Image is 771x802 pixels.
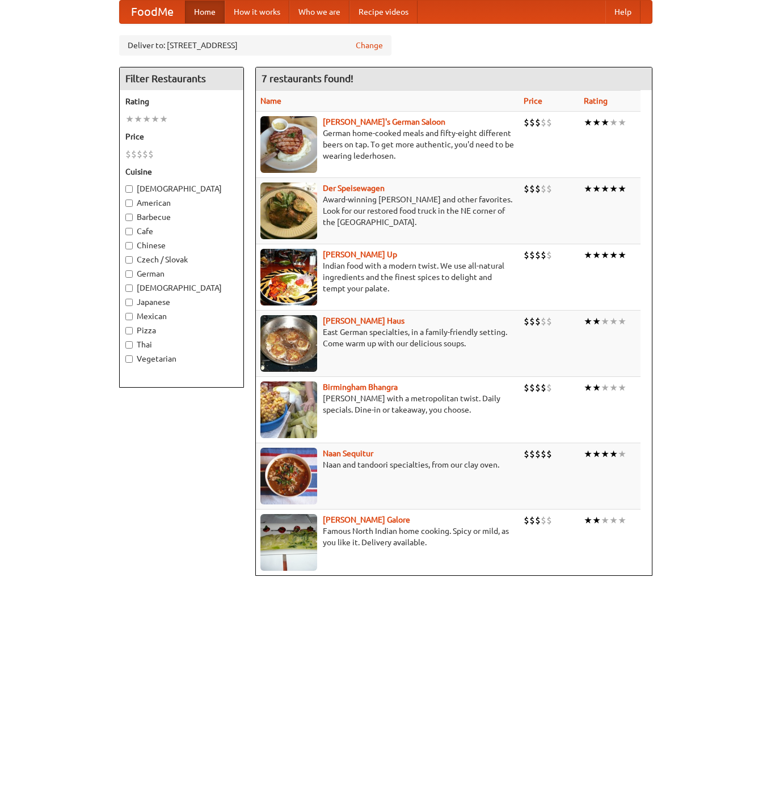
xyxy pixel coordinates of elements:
[601,315,609,328] li: ★
[524,315,529,328] li: $
[609,116,618,129] li: ★
[618,183,626,195] li: ★
[260,459,515,470] p: Naan and tandoori specialties, from our clay oven.
[524,96,542,105] a: Price
[601,514,609,527] li: ★
[260,525,515,548] p: Famous North Indian home cooking. Spicy or mild, as you like it. Delivery available.
[125,166,238,177] h5: Cuisine
[546,116,552,129] li: $
[584,514,592,527] li: ★
[356,40,383,51] a: Change
[260,381,317,438] img: bhangra.jpg
[529,381,535,394] li: $
[584,381,592,394] li: ★
[125,240,238,251] label: Chinese
[125,311,238,322] label: Mexican
[541,249,546,261] li: $
[618,448,626,460] li: ★
[323,449,373,458] a: Naan Sequitur
[609,381,618,394] li: ★
[289,1,349,23] a: Who we are
[125,226,238,237] label: Cafe
[125,197,238,209] label: American
[546,514,552,527] li: $
[546,315,552,328] li: $
[125,285,133,292] input: [DEMOGRAPHIC_DATA]
[125,242,133,249] input: Chinese
[119,35,391,56] div: Deliver to: [STREET_ADDRESS]
[260,116,317,173] img: esthers.jpg
[125,327,133,334] input: Pizza
[535,183,541,195] li: $
[535,249,541,261] li: $
[524,381,529,394] li: $
[125,131,238,142] h5: Price
[601,116,609,129] li: ★
[601,381,609,394] li: ★
[260,183,317,239] img: speisewagen.jpg
[618,381,626,394] li: ★
[137,148,142,160] li: $
[524,448,529,460] li: $
[125,148,131,160] li: $
[125,113,134,125] li: ★
[125,211,238,223] label: Barbecue
[541,514,546,527] li: $
[592,448,601,460] li: ★
[148,148,154,160] li: $
[125,339,238,350] label: Thai
[260,448,317,504] img: naansequitur.jpg
[535,315,541,328] li: $
[529,315,535,328] li: $
[524,183,529,195] li: $
[260,315,317,372] img: kohlhaus.jpg
[618,514,626,527] li: ★
[535,448,541,460] li: $
[323,515,410,524] a: [PERSON_NAME] Galore
[546,381,552,394] li: $
[592,249,601,261] li: ★
[541,448,546,460] li: $
[584,448,592,460] li: ★
[260,260,515,294] p: Indian food with a modern twist. We use all-natural ingredients and the finest spices to delight ...
[260,326,515,349] p: East German specialties, in a family-friendly setting. Come warm up with our delicious soups.
[535,514,541,527] li: $
[592,116,601,129] li: ★
[260,249,317,305] img: curryup.jpg
[535,116,541,129] li: $
[120,1,185,23] a: FoodMe
[349,1,418,23] a: Recipe videos
[601,183,609,195] li: ★
[125,296,238,308] label: Japanese
[125,313,133,320] input: Mexican
[323,383,398,392] a: Birmingham Bhangra
[584,249,592,261] li: ★
[609,514,618,527] li: ★
[618,249,626,261] li: ★
[529,514,535,527] li: $
[225,1,289,23] a: How it works
[260,393,515,415] p: [PERSON_NAME] with a metropolitan twist. Daily specials. Dine-in or takeaway, you choose.
[541,381,546,394] li: $
[541,315,546,328] li: $
[323,117,445,126] a: [PERSON_NAME]'s German Saloon
[609,315,618,328] li: ★
[260,514,317,571] img: currygalore.jpg
[609,448,618,460] li: ★
[546,183,552,195] li: $
[592,183,601,195] li: ★
[592,514,601,527] li: ★
[125,355,133,363] input: Vegetarian
[125,299,133,306] input: Japanese
[262,73,353,84] ng-pluralize: 7 restaurants found!
[529,249,535,261] li: $
[142,113,151,125] li: ★
[260,128,515,162] p: German home-cooked meals and fifty-eight different beers on tap. To get more authentic, you'd nee...
[323,316,405,325] a: [PERSON_NAME] Haus
[159,113,168,125] li: ★
[323,250,397,259] a: [PERSON_NAME] Up
[592,315,601,328] li: ★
